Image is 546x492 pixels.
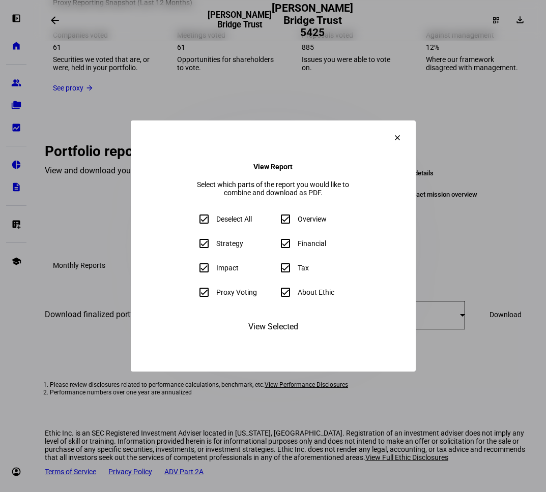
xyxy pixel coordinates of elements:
div: Select which parts of the report you would like to combine and download as PDF. [192,180,355,197]
div: Overview [298,215,327,223]
div: Impact [216,264,239,272]
button: View Selected [234,315,312,339]
div: Strategy [216,239,243,248]
div: Proxy Voting [216,288,257,296]
h4: View Report [253,163,293,171]
mat-icon: clear [393,133,402,142]
span: View Selected [248,315,298,339]
div: Deselect All [216,215,252,223]
div: Tax [298,264,309,272]
div: Financial [298,239,326,248]
div: About Ethic [298,288,334,296]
